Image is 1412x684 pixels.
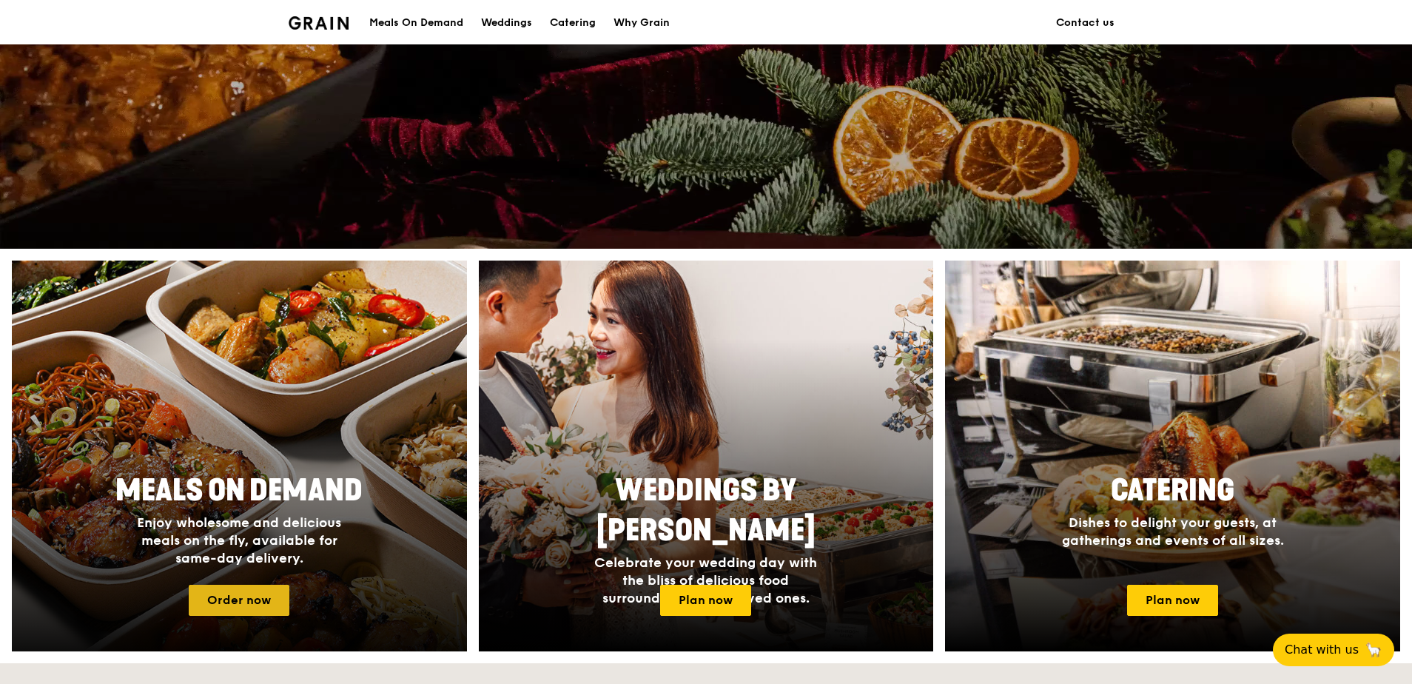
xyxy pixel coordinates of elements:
div: Why Grain [613,1,670,45]
span: Enjoy wholesome and delicious meals on the fly, available for same-day delivery. [137,514,341,566]
a: Meals On DemandEnjoy wholesome and delicious meals on the fly, available for same-day delivery.Or... [12,261,467,651]
div: Catering [550,1,596,45]
button: Chat with us🦙 [1273,634,1394,666]
a: Order now [189,585,289,616]
img: weddings-card.4f3003b8.jpg [479,261,934,651]
img: Grain [289,16,349,30]
a: Catering [541,1,605,45]
a: Contact us [1047,1,1123,45]
a: Weddings [472,1,541,45]
a: Why Grain [605,1,679,45]
a: CateringDishes to delight your guests, at gatherings and events of all sizes.Plan now [945,261,1400,651]
span: Weddings by [PERSON_NAME] [596,473,816,549]
img: catering-card.e1cfaf3e.jpg [945,261,1400,651]
div: Meals On Demand [369,1,463,45]
span: Celebrate your wedding day with the bliss of delicious food surrounded by your loved ones. [594,554,817,606]
span: Chat with us [1285,641,1359,659]
span: Catering [1111,473,1234,509]
span: Meals On Demand [115,473,363,509]
a: Plan now [660,585,751,616]
a: Plan now [1127,585,1218,616]
span: 🦙 [1365,641,1382,659]
div: Weddings [481,1,532,45]
span: Dishes to delight your guests, at gatherings and events of all sizes. [1062,514,1284,549]
a: Weddings by [PERSON_NAME]Celebrate your wedding day with the bliss of delicious food surrounded b... [479,261,934,651]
